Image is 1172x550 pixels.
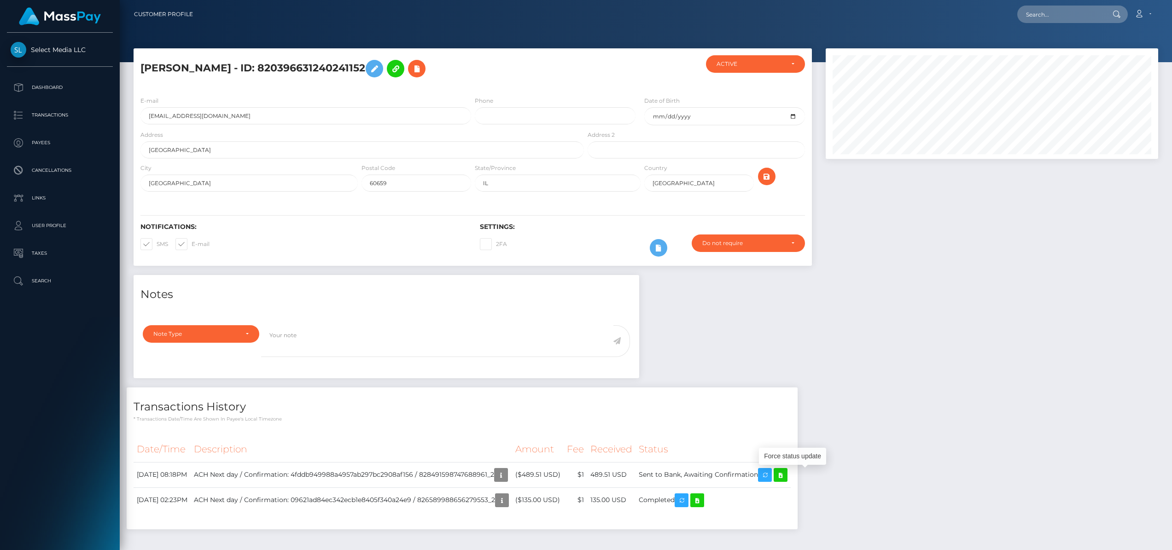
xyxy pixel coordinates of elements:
label: State/Province [475,164,516,172]
a: Dashboard [7,76,113,99]
th: Description [191,437,512,462]
p: Payees [11,136,109,150]
p: Cancellations [11,164,109,177]
a: Links [7,187,113,210]
p: Search [11,274,109,288]
div: Force status update [759,448,826,465]
label: Phone [475,97,493,105]
th: Received [587,437,636,462]
a: Transactions [7,104,113,127]
label: 2FA [480,238,507,250]
a: Customer Profile [134,5,193,24]
a: Cancellations [7,159,113,182]
td: ACH Next day / Confirmation: 09621ad84ec342ecb1e8405f340a24e9 / 826589988656279553_2 [191,487,512,513]
label: Address 2 [588,131,615,139]
td: ($489.51 USD) [512,462,564,487]
td: [DATE] 08:18PM [134,462,191,487]
label: Date of Birth [644,97,680,105]
button: Do not require [692,234,805,252]
label: Postal Code [362,164,395,172]
p: User Profile [11,219,109,233]
h6: Notifications: [140,223,466,231]
td: Completed [636,487,791,513]
img: MassPay Logo [19,7,101,25]
label: Country [644,164,667,172]
th: Date/Time [134,437,191,462]
th: Status [636,437,791,462]
td: 489.51 USD [587,462,636,487]
h6: Settings: [480,223,805,231]
p: Taxes [11,246,109,260]
th: Fee [564,437,587,462]
label: E-mail [175,238,210,250]
td: ACH Next day / Confirmation: 4fddb949988a4957ab297bc2908af156 / 828491598747688961_2 [191,462,512,487]
img: Select Media LLC [11,42,26,58]
td: Sent to Bank, Awaiting Confirmation [636,462,791,487]
p: * Transactions date/time are shown in payee's local timezone [134,415,791,422]
a: Taxes [7,242,113,265]
a: User Profile [7,214,113,237]
div: Do not require [702,240,784,247]
td: $1 [564,487,587,513]
input: Search... [1017,6,1104,23]
a: Search [7,269,113,293]
td: $1 [564,462,587,487]
td: ($135.00 USD) [512,487,564,513]
label: Address [140,131,163,139]
p: Transactions [11,108,109,122]
div: Note Type [153,330,238,338]
th: Amount [512,437,564,462]
p: Links [11,191,109,205]
td: [DATE] 02:23PM [134,487,191,513]
h4: Transactions History [134,399,791,415]
h5: [PERSON_NAME] - ID: 820396631240241152 [140,55,579,82]
div: ACTIVE [717,60,784,68]
td: 135.00 USD [587,487,636,513]
p: Dashboard [11,81,109,94]
label: City [140,164,152,172]
h4: Notes [140,287,632,303]
label: SMS [140,238,168,250]
label: E-mail [140,97,158,105]
button: Note Type [143,325,259,343]
button: ACTIVE [706,55,805,73]
a: Payees [7,131,113,154]
span: Select Media LLC [7,46,113,54]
